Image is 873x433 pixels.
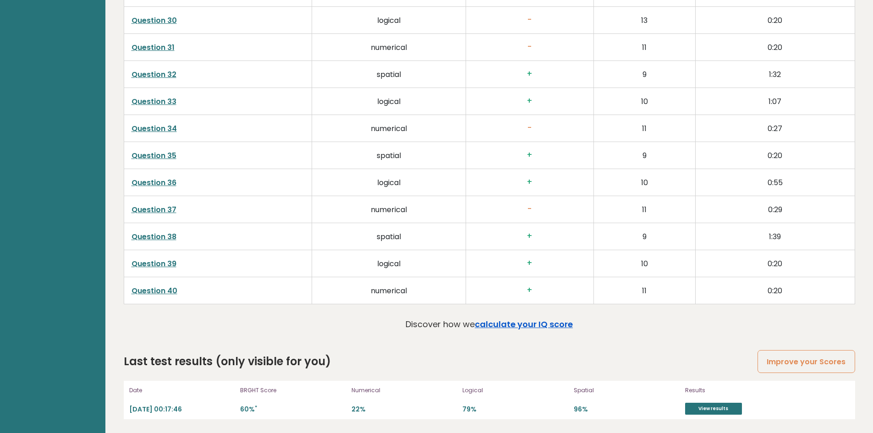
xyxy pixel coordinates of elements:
td: numerical [312,34,466,61]
a: View results [685,403,742,415]
p: Logical [462,386,568,395]
td: 0:20 [695,7,855,34]
td: logical [312,250,466,277]
h3: + [473,96,586,106]
p: Date [129,386,235,395]
h2: Last test results (only visible for you) [124,353,331,370]
td: 10 [593,88,695,115]
td: 10 [593,169,695,196]
td: 10 [593,250,695,277]
td: 11 [593,34,695,61]
a: Question 32 [132,69,176,80]
h3: + [473,258,586,268]
a: Question 36 [132,177,176,188]
a: Improve your Scores [758,350,855,373]
td: numerical [312,115,466,142]
h3: + [473,177,586,187]
a: Question 33 [132,96,176,107]
h3: - [473,15,586,25]
p: Discover how we [406,318,573,330]
td: 0:20 [695,250,855,277]
p: BRGHT Score [240,386,346,395]
td: logical [312,169,466,196]
h3: - [473,42,586,52]
td: 11 [593,115,695,142]
td: 0:20 [695,142,855,169]
a: Question 39 [132,258,176,269]
td: 13 [593,7,695,34]
td: logical [312,7,466,34]
td: 9 [593,61,695,88]
td: 0:29 [695,196,855,223]
td: 1:32 [695,61,855,88]
td: logical [312,88,466,115]
td: numerical [312,277,466,304]
a: Question 38 [132,231,176,242]
p: 79% [462,405,568,414]
a: Question 40 [132,285,177,296]
td: 0:55 [695,169,855,196]
p: [DATE] 00:17:46 [129,405,235,414]
a: Question 37 [132,204,176,215]
h3: + [473,285,586,295]
h3: - [473,123,586,133]
td: 11 [593,196,695,223]
td: 0:20 [695,34,855,61]
a: Question 30 [132,15,177,26]
p: 96% [574,405,680,414]
h3: + [473,150,586,160]
td: spatial [312,223,466,250]
td: 9 [593,142,695,169]
td: 11 [593,277,695,304]
a: calculate your IQ score [475,318,573,330]
a: Question 31 [132,42,175,53]
a: Question 34 [132,123,177,134]
p: Results [685,386,781,395]
p: 22% [351,405,457,414]
p: 60% [240,405,346,414]
td: spatial [312,61,466,88]
td: 1:07 [695,88,855,115]
h3: + [473,69,586,79]
td: spatial [312,142,466,169]
a: Question 35 [132,150,176,161]
td: numerical [312,196,466,223]
td: 0:27 [695,115,855,142]
td: 1:39 [695,223,855,250]
td: 0:20 [695,277,855,304]
h3: - [473,204,586,214]
td: 9 [593,223,695,250]
h3: + [473,231,586,241]
p: Numerical [351,386,457,395]
p: Spatial [574,386,680,395]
